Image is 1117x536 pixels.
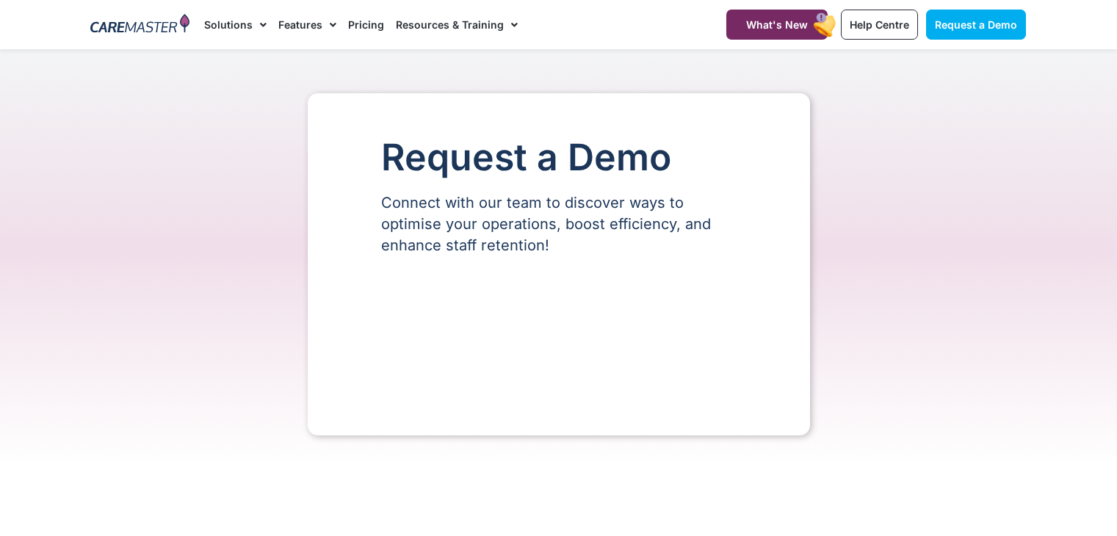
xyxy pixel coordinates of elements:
[850,18,909,31] span: Help Centre
[90,14,189,36] img: CareMaster Logo
[841,10,918,40] a: Help Centre
[935,18,1017,31] span: Request a Demo
[926,10,1026,40] a: Request a Demo
[726,10,828,40] a: What's New
[746,18,808,31] span: What's New
[381,281,737,391] iframe: Form 0
[381,192,737,256] p: Connect with our team to discover ways to optimise your operations, boost efficiency, and enhance...
[381,137,737,178] h1: Request a Demo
